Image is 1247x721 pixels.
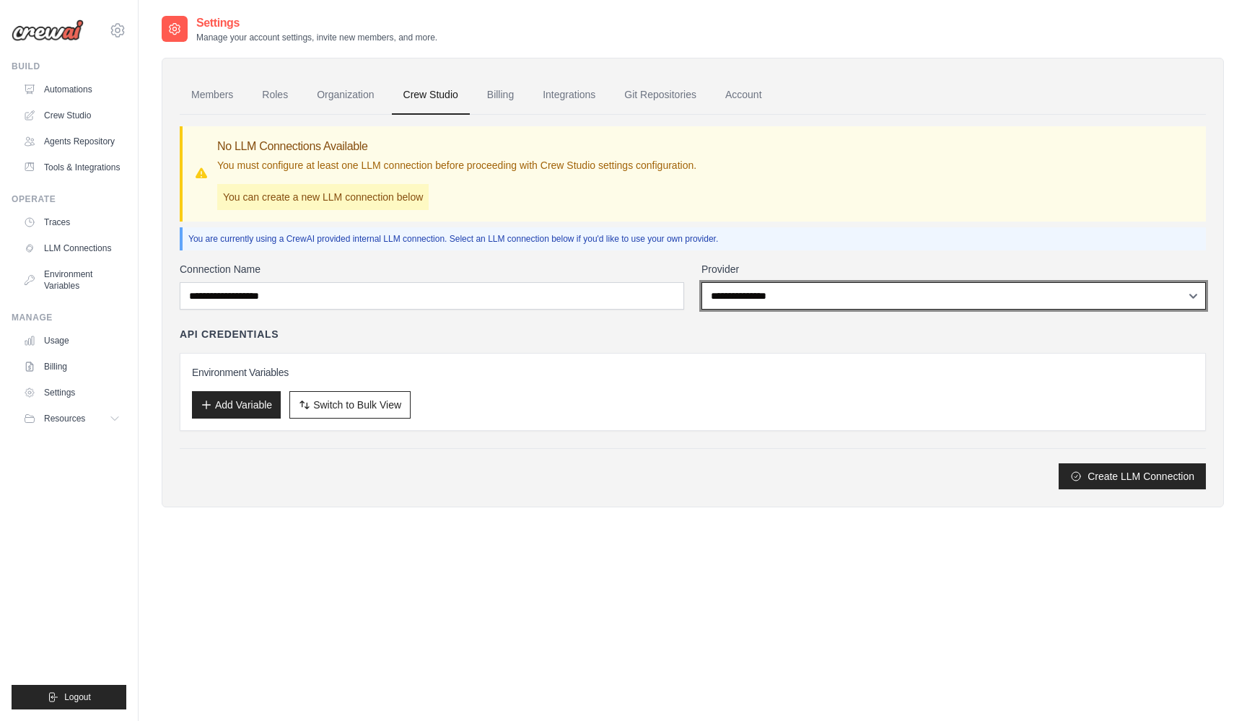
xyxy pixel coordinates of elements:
a: Account [714,76,774,115]
a: Integrations [531,76,607,115]
a: LLM Connections [17,237,126,260]
iframe: Chat Widget [1175,652,1247,721]
div: Manage [12,312,126,323]
span: Switch to Bulk View [313,398,401,412]
p: You are currently using a CrewAI provided internal LLM connection. Select an LLM connection below... [188,233,1200,245]
div: 聊天小组件 [1175,652,1247,721]
span: Resources [44,413,85,424]
a: Settings [17,381,126,404]
a: Billing [476,76,525,115]
h3: No LLM Connections Available [217,138,696,155]
a: Usage [17,329,126,352]
h2: Settings [196,14,437,32]
p: You can create a new LLM connection below [217,184,429,210]
a: Automations [17,78,126,101]
a: Traces [17,211,126,234]
span: Logout [64,691,91,703]
a: Members [180,76,245,115]
a: Git Repositories [613,76,708,115]
button: Create LLM Connection [1059,463,1206,489]
a: Roles [250,76,299,115]
a: Crew Studio [17,104,126,127]
a: Agents Repository [17,130,126,153]
label: Connection Name [180,262,684,276]
a: Crew Studio [392,76,470,115]
div: Operate [12,193,126,205]
a: Environment Variables [17,263,126,297]
h3: Environment Variables [192,365,1194,380]
a: Billing [17,355,126,378]
p: You must configure at least one LLM connection before proceeding with Crew Studio settings config... [217,158,696,172]
button: Add Variable [192,391,281,419]
img: Logo [12,19,84,41]
a: Organization [305,76,385,115]
a: Tools & Integrations [17,156,126,179]
h4: API Credentials [180,327,279,341]
button: Switch to Bulk View [289,391,411,419]
div: Build [12,61,126,72]
label: Provider [701,262,1206,276]
p: Manage your account settings, invite new members, and more. [196,32,437,43]
button: Logout [12,685,126,709]
button: Resources [17,407,126,430]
